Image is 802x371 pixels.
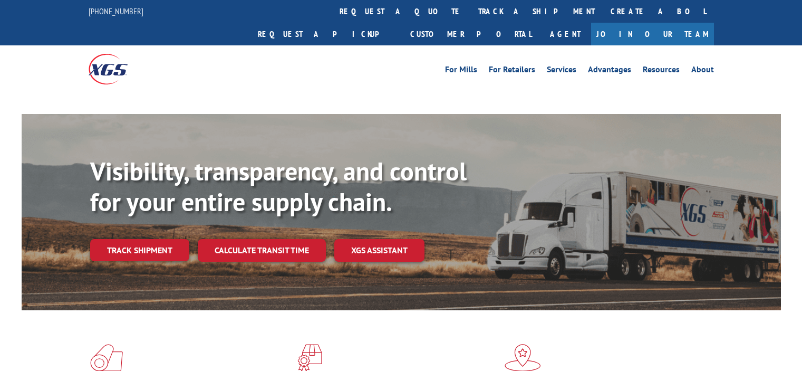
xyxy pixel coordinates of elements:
a: XGS ASSISTANT [334,239,424,262]
a: Agent [539,23,591,45]
a: Resources [643,65,680,77]
a: For Mills [445,65,477,77]
a: Request a pickup [250,23,402,45]
a: About [691,65,714,77]
a: For Retailers [489,65,535,77]
a: Advantages [588,65,631,77]
a: [PHONE_NUMBER] [89,6,143,16]
a: Services [547,65,576,77]
a: Join Our Team [591,23,714,45]
a: Track shipment [90,239,189,261]
b: Visibility, transparency, and control for your entire supply chain. [90,155,467,218]
a: Calculate transit time [198,239,326,262]
a: Customer Portal [402,23,539,45]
